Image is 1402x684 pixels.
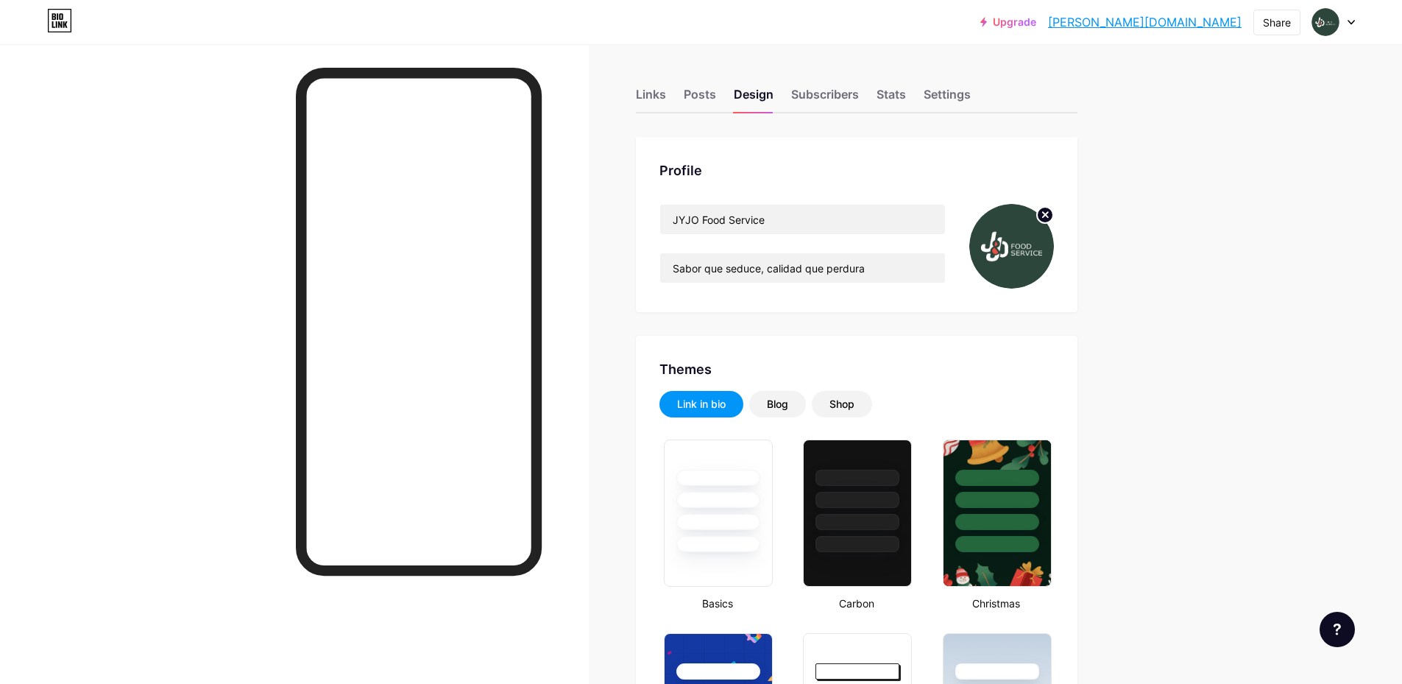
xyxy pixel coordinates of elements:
div: Link in bio [677,397,726,412]
div: Settings [924,85,971,112]
a: [PERSON_NAME][DOMAIN_NAME] [1048,13,1242,31]
input: Bio [660,253,945,283]
div: Themes [659,359,1054,379]
div: Stats [877,85,906,112]
input: Name [660,205,945,234]
div: Christmas [938,596,1054,611]
div: Share [1263,15,1291,30]
div: Basics [659,596,775,611]
div: Blog [767,397,788,412]
div: Design [734,85,773,112]
img: jyjomarket [969,204,1054,289]
img: jyjomarket [1311,8,1339,36]
div: Links [636,85,666,112]
div: Profile [659,161,1054,180]
div: Shop [829,397,854,412]
div: Posts [684,85,716,112]
div: Carbon [799,596,914,611]
div: Subscribers [791,85,859,112]
a: Upgrade [980,16,1036,28]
